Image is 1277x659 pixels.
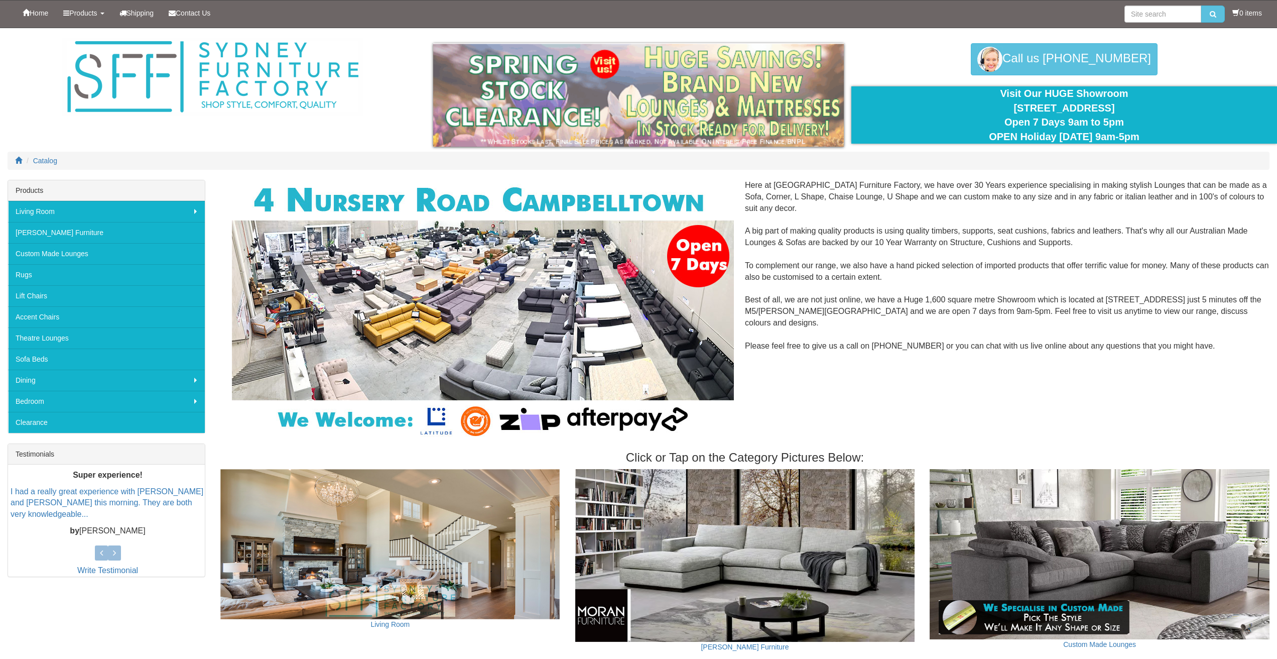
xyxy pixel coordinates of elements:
[30,9,48,17] span: Home
[8,444,205,465] div: Testimonials
[8,180,205,201] div: Products
[161,1,218,26] a: Contact Us
[8,285,205,306] a: Lift Chairs
[11,487,203,518] a: I had a really great experience with [PERSON_NAME] and [PERSON_NAME] this morning. They are both ...
[11,525,205,537] p: [PERSON_NAME]
[930,469,1269,639] img: Custom Made Lounges
[8,243,205,264] a: Custom Made Lounges
[220,180,1269,364] div: Here at [GEOGRAPHIC_DATA] Furniture Factory, we have over 30 Years experience specialising in mak...
[8,264,205,285] a: Rugs
[220,451,1269,464] h3: Click or Tap on the Category Pictures Below:
[8,391,205,412] a: Bedroom
[69,9,97,17] span: Products
[220,469,560,619] img: Living Room
[112,1,162,26] a: Shipping
[859,86,1269,144] div: Visit Our HUGE Showroom [STREET_ADDRESS] Open 7 Days 9am to 5pm OPEN Holiday [DATE] 9am-5pm
[1232,8,1262,18] li: 0 items
[1063,640,1136,648] a: Custom Made Lounges
[433,43,844,147] img: spring-sale.gif
[370,620,410,628] a: Living Room
[73,471,143,479] b: Super experience!
[8,349,205,370] a: Sofa Beds
[8,201,205,222] a: Living Room
[8,327,205,349] a: Theatre Lounges
[15,1,56,26] a: Home
[56,1,111,26] a: Products
[8,306,205,327] a: Accent Chairs
[8,222,205,243] a: [PERSON_NAME] Furniture
[176,9,210,17] span: Contact Us
[8,412,205,433] a: Clearance
[77,566,138,575] a: Write Testimonial
[62,38,363,116] img: Sydney Furniture Factory
[33,157,57,165] a: Catalog
[232,180,734,441] img: Corner Modular Lounges
[126,9,154,17] span: Shipping
[70,526,79,535] b: by
[8,370,205,391] a: Dining
[575,469,915,641] img: Moran Furniture
[1124,6,1201,23] input: Site search
[701,643,789,651] a: [PERSON_NAME] Furniture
